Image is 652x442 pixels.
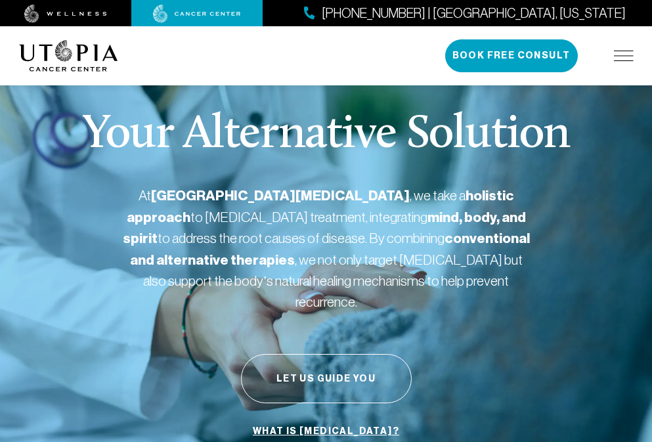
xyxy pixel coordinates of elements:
strong: holistic approach [127,187,514,226]
img: wellness [24,5,107,23]
img: icon-hamburger [614,51,634,61]
p: At , we take a to [MEDICAL_DATA] treatment, integrating to address the root causes of disease. By... [123,185,530,312]
p: Your Alternative Solution [82,112,570,159]
button: Book Free Consult [445,39,578,72]
strong: [GEOGRAPHIC_DATA][MEDICAL_DATA] [151,187,410,204]
span: [PHONE_NUMBER] | [GEOGRAPHIC_DATA], [US_STATE] [322,4,626,23]
strong: conventional and alternative therapies [130,230,530,269]
img: cancer center [153,5,241,23]
img: logo [19,40,118,72]
button: Let Us Guide You [241,354,412,403]
a: [PHONE_NUMBER] | [GEOGRAPHIC_DATA], [US_STATE] [304,4,626,23]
